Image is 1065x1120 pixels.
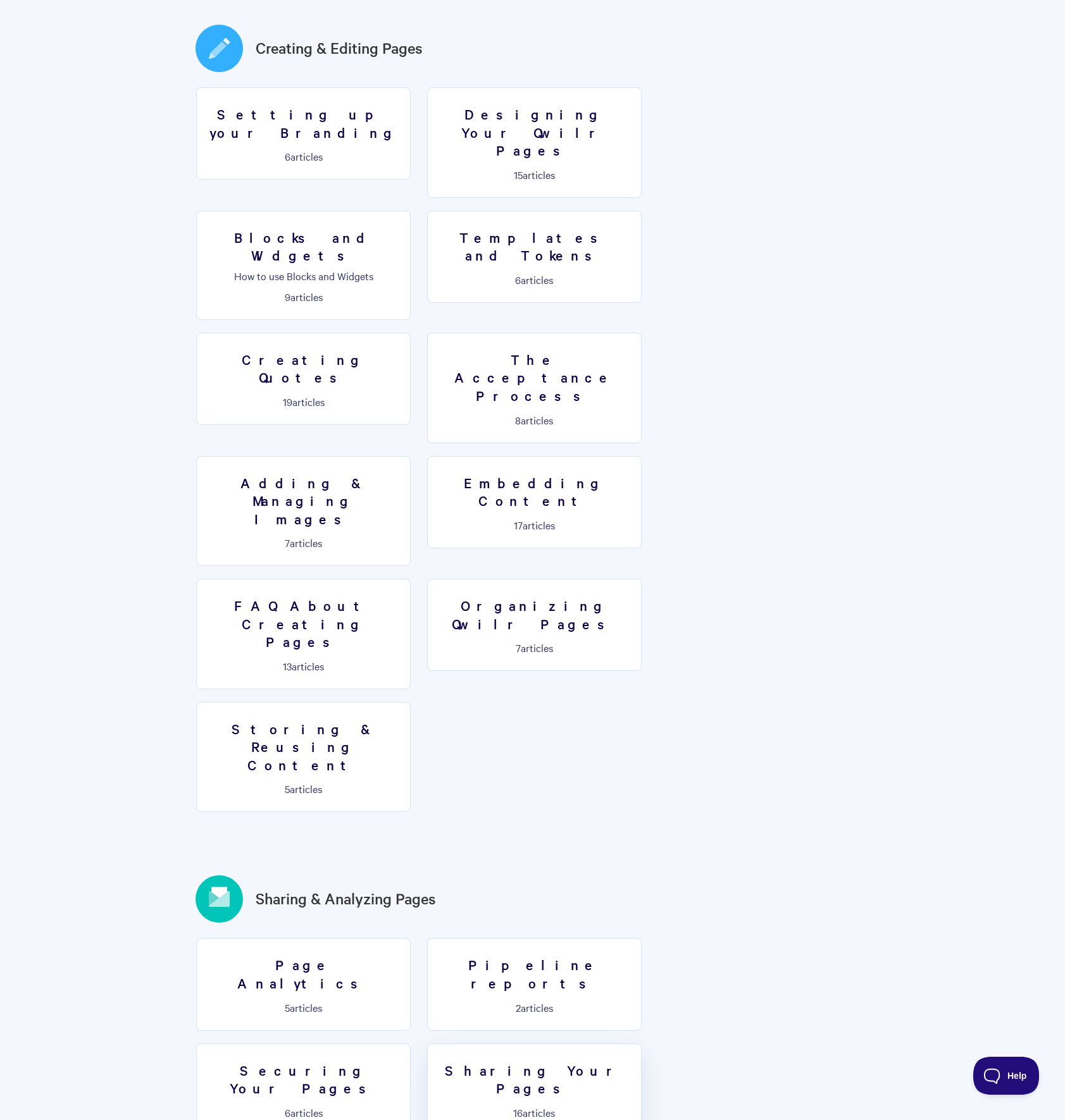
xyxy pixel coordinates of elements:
h3: The Acceptance Process [435,350,633,405]
p: articles [204,1107,402,1118]
a: Sharing & Analyzing Pages [256,887,436,910]
p: articles [204,783,402,794]
a: Creating Quotes 19articles [196,333,411,425]
span: 5 [285,1000,290,1014]
h3: Setting up your Branding [204,105,402,141]
h3: Securing Your Pages [204,1061,402,1097]
h3: Templates and Tokens [435,228,633,264]
p: articles [435,1107,633,1118]
span: 15 [514,168,523,182]
h3: Organizing Qwilr Pages [435,596,633,632]
p: articles [204,1002,402,1013]
h3: Blocks and Widgets [204,228,402,264]
span: 17 [514,518,523,532]
span: 7 [285,536,290,550]
a: Embedding Content 17articles [427,456,642,548]
span: 16 [513,1105,523,1119]
a: Adding & Managing Images 7articles [196,456,411,567]
span: 9 [285,290,290,304]
h3: Pipeline reports [435,956,633,992]
span: 13 [283,659,292,673]
p: articles [435,642,633,653]
h3: Storing & Reusing Content [204,720,402,774]
iframe: Toggle Customer Support [973,1057,1040,1095]
h3: Adding & Managing Images [204,474,402,528]
h3: Creating Quotes [204,350,402,386]
p: How to use Blocks and Widgets [204,270,402,281]
span: 19 [283,395,292,409]
a: Designing Your Qwilr Pages 15articles [427,87,642,198]
a: Page Analytics 5articles [196,938,411,1030]
a: Organizing Qwilr Pages 7articles [427,579,642,671]
span: 6 [515,273,521,286]
a: Storing & Reusing Content 5articles [196,702,411,813]
p: articles [435,519,633,531]
a: FAQ About Creating Pages 13articles [196,579,411,689]
p: articles [435,414,633,426]
h3: Page Analytics [204,956,402,992]
span: 2 [516,1000,521,1014]
a: Setting up your Branding 6articles [196,87,411,180]
p: articles [204,151,402,162]
span: 6 [285,149,290,163]
p: articles [204,291,402,302]
h3: Designing Your Qwilr Pages [435,105,633,159]
p: articles [435,274,633,285]
h3: Sharing Your Pages [435,1061,633,1097]
a: Blocks and Widgets How to use Blocks and Widgets 9articles [196,211,411,320]
h3: Embedding Content [435,474,633,510]
a: The Acceptance Process 8articles [427,333,642,443]
a: Creating & Editing Pages [256,37,423,59]
p: articles [204,537,402,548]
span: 8 [515,413,521,427]
span: 5 [285,782,290,796]
span: 6 [285,1105,290,1119]
p: articles [435,1002,633,1013]
p: articles [435,169,633,180]
p: articles [204,660,402,672]
a: Pipeline reports 2articles [427,938,642,1030]
p: articles [204,396,402,407]
h3: FAQ About Creating Pages [204,596,402,651]
span: 7 [516,641,521,655]
a: Templates and Tokens 6articles [427,211,642,303]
